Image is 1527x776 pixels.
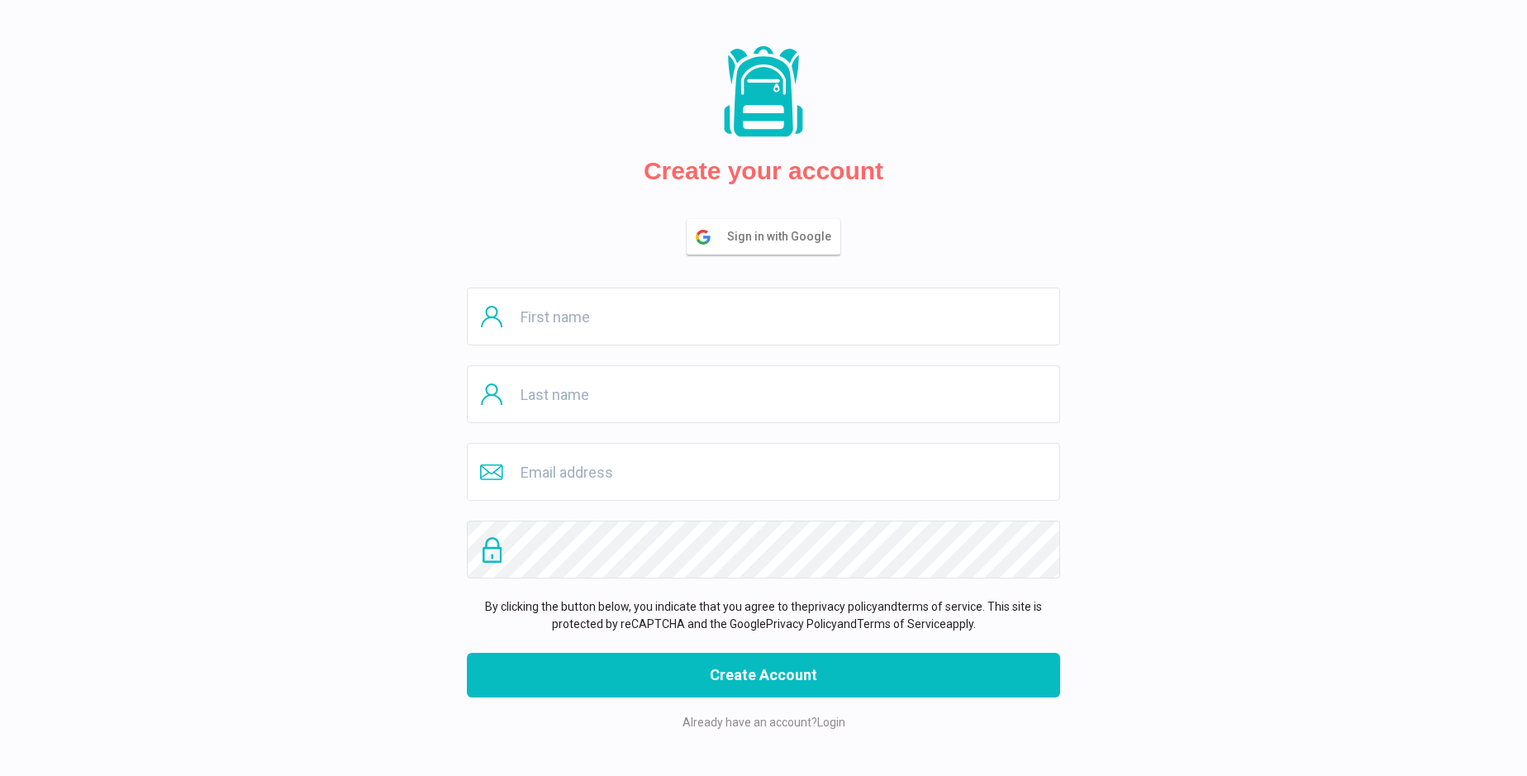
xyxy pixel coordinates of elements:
[857,617,946,631] a: Terms of Service
[644,156,883,186] h2: Create your account
[808,600,878,613] a: privacy policy
[467,288,1060,345] input: First name
[718,45,809,140] img: Packs logo
[467,365,1060,423] input: Last name
[897,600,982,613] a: terms of service
[467,653,1060,697] button: Create Account
[467,714,1060,731] p: Already have an account?
[467,598,1060,633] p: By clicking the button below, you indicate that you agree to the and . This site is protected by ...
[727,220,840,254] span: Sign in with Google
[467,443,1060,501] input: Email address
[687,219,840,255] button: Sign in with Google
[766,617,837,631] a: Privacy Policy
[817,716,845,729] a: Login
